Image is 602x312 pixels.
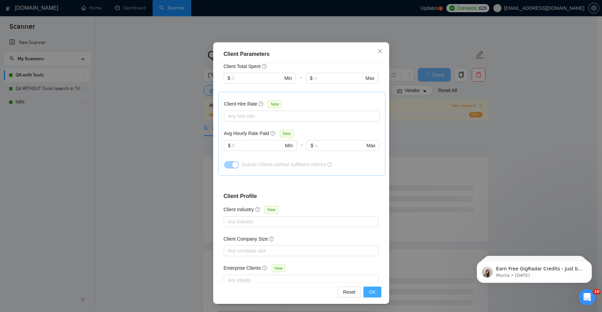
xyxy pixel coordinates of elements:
span: question-circle [262,64,267,69]
span: $ [228,74,230,82]
span: question-circle [269,236,274,242]
div: - [296,73,306,92]
span: Min [285,142,293,149]
span: 10 [593,289,601,294]
h5: Client Total Spent [224,63,261,70]
h4: Client Profile [224,192,379,200]
span: $ [310,74,313,82]
button: OK [363,287,381,297]
span: question-circle [270,131,276,136]
iframe: Intercom notifications message [467,246,602,294]
h5: Client Company Size [224,235,268,243]
span: $ [311,142,313,149]
input: 0 [232,142,284,149]
span: question-circle [259,101,264,107]
button: Reset [338,287,361,297]
span: question-circle [327,162,332,167]
span: New [268,101,282,108]
input: ∞ [315,142,365,149]
span: question-circle [255,207,261,212]
span: OK [369,288,376,296]
span: Reset [343,288,356,296]
span: New [272,265,285,272]
span: New [265,206,278,214]
div: Client Parameters [224,50,379,58]
h5: Avg Hourly Rate Paid [224,130,269,137]
iframe: Intercom live chat [579,289,595,305]
span: Min [284,74,292,82]
input: ∞ [314,74,364,82]
input: 0 [231,74,283,82]
div: - [297,140,307,159]
h5: Enterprise Clients [224,264,261,272]
span: Include Clients without Sufficient History [242,162,326,167]
span: Max [365,74,374,82]
span: close [377,48,383,54]
button: Close [371,42,389,61]
span: Max [366,142,375,149]
h5: Client Hire Rate [224,100,258,108]
span: New [280,130,293,137]
span: question-circle [262,265,268,271]
h5: Client Industry [224,206,254,213]
span: $ [228,142,231,149]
